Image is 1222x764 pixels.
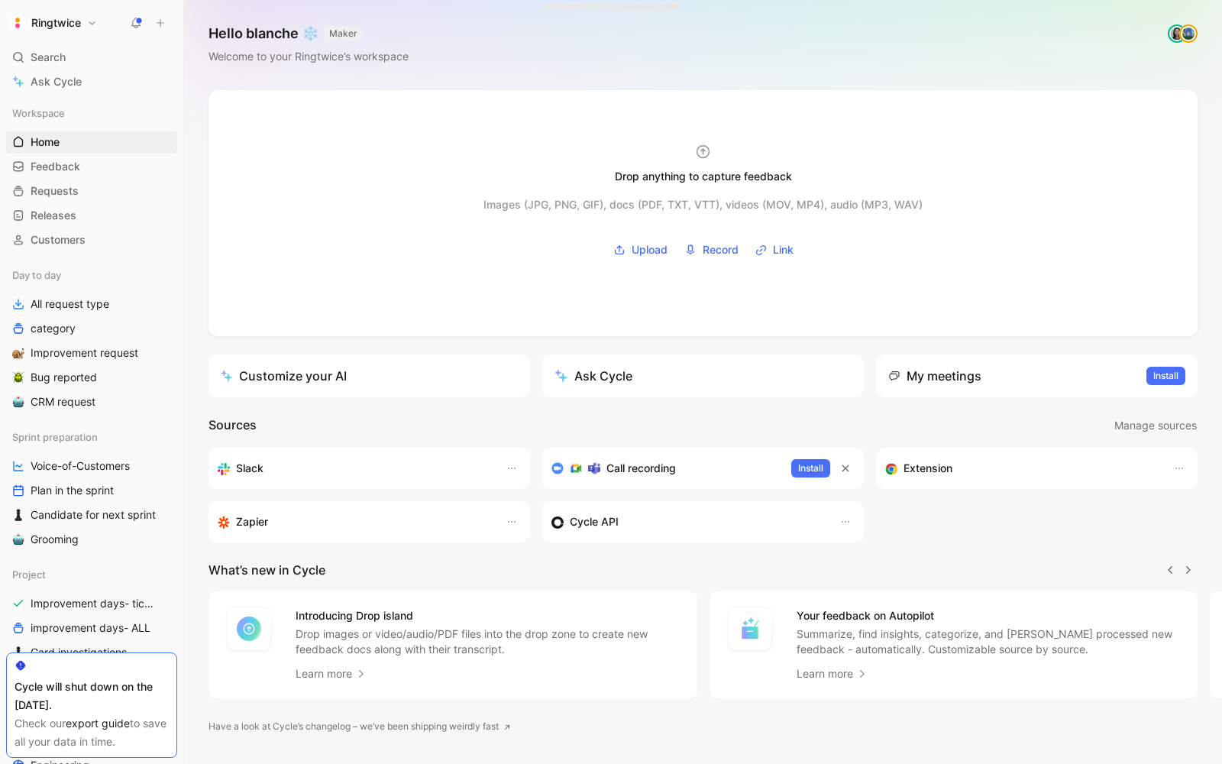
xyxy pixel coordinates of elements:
h3: Zapier [236,513,268,531]
img: avatar [1169,26,1185,41]
h1: Ringtwice [31,16,81,30]
div: Workspace [6,102,177,125]
a: 🐌Improvement request [6,342,177,364]
div: Project [6,563,177,586]
a: Requests [6,180,177,202]
button: Install [791,459,830,477]
h4: Your feedback on Autopilot [797,607,1180,625]
div: Customize your AI [221,367,347,385]
button: RingtwiceRingtwice [6,12,101,34]
a: Learn more [296,665,367,683]
h3: Extension [904,459,952,477]
a: Improvement days- tickets ready [6,592,177,615]
img: 🤖 [12,533,24,545]
span: Plan in the sprint [31,483,114,498]
button: Manage sources [1114,416,1198,435]
button: Link [750,238,799,261]
div: Drop anything to capture feedback [615,167,792,186]
a: Home [6,131,177,154]
a: Voice-of-Customers [6,455,177,477]
div: Day to dayAll request typecategory🐌Improvement request🪲Bug reported🤖CRM request [6,264,177,413]
h3: Slack [236,459,263,477]
div: Search [6,46,177,69]
img: 🤖 [12,396,24,408]
a: Have a look at Cycle’s changelog – we’ve been shipping weirdly fast [209,719,511,734]
div: Sync your customers, send feedback and get updates in Slack [218,459,490,477]
span: Improvement days- tickets ready [31,596,160,611]
span: Requests [31,183,79,199]
span: Card investigations [31,645,127,660]
button: 🤖 [9,530,27,549]
div: Record & transcribe meetings from Zoom, Meet & Teams. [551,459,779,477]
span: Improvement request [31,345,138,361]
div: Sprint preparationVoice-of-CustomersPlan in the sprint♟️Candidate for next sprint🤖Grooming [6,426,177,551]
a: All request type [6,293,177,316]
a: ♟️Candidate for next sprint [6,503,177,526]
img: avatar [1181,26,1196,41]
button: Ask Cycle [542,354,864,397]
button: MAKER [325,26,362,41]
div: Sprint preparation [6,426,177,448]
span: Record [703,241,739,259]
button: Upload [608,238,673,261]
h3: Cycle API [570,513,619,531]
a: export guide [66,717,130,730]
a: Feedback [6,155,177,178]
h4: Introducing Drop island [296,607,679,625]
div: Cycle will shut down on the [DATE]. [15,678,169,714]
span: CRM request [31,394,95,410]
p: Drop images or video/audio/PDF files into the drop zone to create new feedback docs along with th... [296,626,679,657]
div: Day to day [6,264,177,286]
div: Check our to save all your data in time. [15,714,169,751]
a: Plan in the sprint [6,479,177,502]
span: Voice-of-Customers [31,458,130,474]
a: Customers [6,228,177,251]
p: Summarize, find insights, categorize, and [PERSON_NAME] processed new feedback - automatically. C... [797,626,1180,657]
img: ♟️ [12,509,24,521]
a: 🤖Grooming [6,528,177,551]
span: Customers [31,232,86,248]
a: Customize your AI [209,354,530,397]
span: Home [31,134,60,150]
a: 🪲Bug reported [6,366,177,389]
img: Ringtwice [10,15,25,31]
div: ProjectImprovement days- tickets readyimprovement days- ALL♟️Card investigations [6,563,177,664]
span: Bug reported [31,370,97,385]
button: Record [679,238,744,261]
img: 🪲 [12,371,24,384]
span: Grooming [31,532,79,547]
div: Welcome to your Ringtwice’s workspace [209,47,409,66]
div: Images (JPG, PNG, GIF), docs (PDF, TXT, VTT), videos (MOV, MP4), audio (MP3, WAV) [483,196,923,214]
span: category [31,321,76,336]
span: Link [773,241,794,259]
div: My meetings [888,367,981,385]
h3: Call recording [606,459,676,477]
div: Capture feedback from thousands of sources with Zapier (survey results, recordings, sheets, etc). [218,513,490,531]
span: All request type [31,296,109,312]
h2: Sources [209,416,257,435]
a: ♟️Card investigations [6,641,177,664]
a: Releases [6,204,177,227]
button: ♟️ [9,643,27,662]
span: Search [31,48,66,66]
a: Ask Cycle [6,70,177,93]
a: category [6,317,177,340]
span: Manage sources [1114,416,1197,435]
button: 🤖 [9,393,27,411]
button: ♟️ [9,506,27,524]
div: Capture feedback from anywhere on the web [885,459,1158,477]
h2: What’s new in Cycle [209,561,325,579]
img: ♟️ [12,646,24,659]
div: Sync customers & send feedback from custom sources. Get inspired by our favorite use case [551,513,824,531]
a: 🤖CRM request [6,390,177,413]
span: improvement days- ALL [31,620,150,636]
span: Day to day [12,267,61,283]
a: improvement days- ALL [6,617,177,639]
span: Workspace [12,105,65,121]
a: Learn more [797,665,868,683]
span: Install [1153,368,1178,384]
span: Project [12,567,46,582]
button: 🪲 [9,368,27,387]
span: Install [798,461,823,476]
h1: Hello blanche ❄️ [209,24,409,43]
